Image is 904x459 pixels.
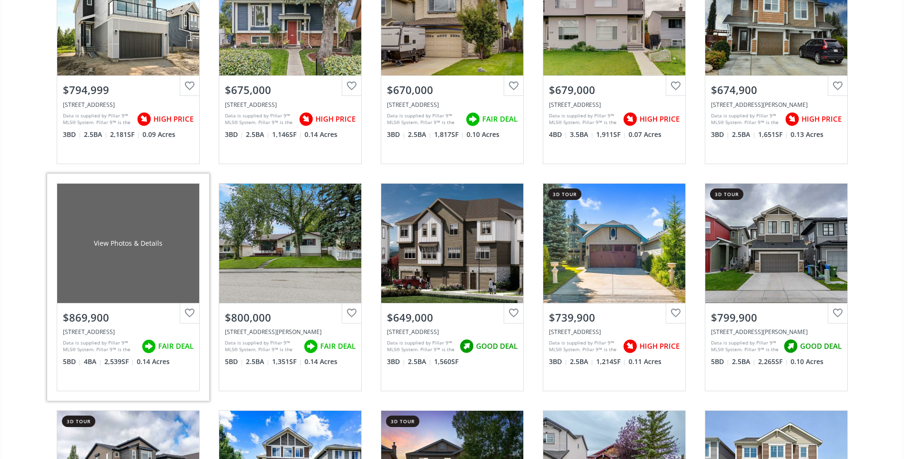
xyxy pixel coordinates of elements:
a: 3d tour$799,900[STREET_ADDRESS][PERSON_NAME]Data is supplied by Pillar 9™ MLS® System. Pillar 9™ ... [695,174,857,401]
img: rating icon [301,337,320,356]
div: $794,999 [63,83,193,97]
div: $670,000 [387,83,518,97]
span: 2,181 SF [110,130,140,139]
span: GOOD DEAL [800,341,842,351]
span: 0.10 Acres [791,357,823,366]
span: 1,560 SF [434,357,458,366]
img: rating icon [620,337,640,356]
span: GOOD DEAL [476,341,518,351]
div: $675,000 [225,83,356,97]
div: Data is supplied by Pillar 9™ MLS® System. Pillar 9™ is the owner of the copyright in its MLS® Sy... [225,339,299,354]
span: HIGH PRICE [640,114,680,124]
span: 0.10 Acres [467,130,499,139]
span: 3 BD [387,130,406,139]
a: 3d tour$739,900[STREET_ADDRESS]Data is supplied by Pillar 9™ MLS® System. Pillar 9™ is the owner ... [533,174,695,401]
a: View Photos & Details$869,900[STREET_ADDRESS]Data is supplied by Pillar 9™ MLS® System. Pillar 9™... [47,174,209,401]
div: Data is supplied by Pillar 9™ MLS® System. Pillar 9™ is the owner of the copyright in its MLS® Sy... [711,112,780,126]
span: 2.5 BA [570,357,594,366]
div: Data is supplied by Pillar 9™ MLS® System. Pillar 9™ is the owner of the copyright in its MLS® Sy... [63,339,137,354]
div: Data is supplied by Pillar 9™ MLS® System. Pillar 9™ is the owner of the copyright in its MLS® Sy... [387,339,455,354]
img: rating icon [457,337,476,356]
div: Data is supplied by Pillar 9™ MLS® System. Pillar 9™ is the owner of the copyright in its MLS® Sy... [711,339,779,354]
div: 120 Howse Road NE, Calgary, AB T3P 1P3 [711,328,842,336]
span: 5 BD [711,357,730,366]
div: 48 Shawcliffe Place SW, Calgary, AB T2Y 1H5 [225,101,356,109]
span: 0.09 Acres [142,130,175,139]
span: 3 BD [387,357,406,366]
span: HIGH PRICE [640,341,680,351]
div: Data is supplied by Pillar 9™ MLS® System. Pillar 9™ is the owner of the copyright in its MLS® Sy... [549,112,618,126]
span: 5 BD [63,357,81,366]
span: 3 BD [549,357,568,366]
span: 2.5 BA [246,130,270,139]
span: 0.14 Acres [137,357,170,366]
span: 0.07 Acres [629,130,661,139]
span: FAIR DEAL [320,341,356,351]
span: 2,539 SF [104,357,134,366]
span: FAIR DEAL [158,341,193,351]
span: 1,214 SF [596,357,626,366]
span: HIGH PRICE [802,114,842,124]
span: 0.11 Acres [629,357,661,366]
div: $869,900 [63,310,193,325]
span: 1,911 SF [596,130,626,139]
div: 40 Street Street #2020, Calgary, AB T2B1B7 [549,101,680,109]
span: 2.5 BA [732,357,756,366]
span: 3 BD [63,130,81,139]
img: rating icon [134,110,153,129]
span: 4 BA [84,357,102,366]
div: $649,000 [387,310,518,325]
div: View Photos & Details [94,239,163,248]
span: 2,265 SF [758,357,788,366]
img: rating icon [139,337,158,356]
div: 69 Silver Spruce Court SW, Calgary, AB T2X 6A8 [63,101,193,109]
div: Data is supplied by Pillar 9™ MLS® System. Pillar 9™ is the owner of the copyright in its MLS® Sy... [387,112,461,126]
a: $800,000[STREET_ADDRESS][PERSON_NAME]Data is supplied by Pillar 9™ MLS® System. Pillar 9™ is the ... [209,174,371,401]
span: 0.14 Acres [305,357,337,366]
div: $679,000 [549,83,680,97]
span: 2.5 BA [408,357,432,366]
div: $674,900 [711,83,842,97]
span: 1,651 SF [758,130,788,139]
div: Data is supplied by Pillar 9™ MLS® System. Pillar 9™ is the owner of the copyright in its MLS® Sy... [225,112,294,126]
img: rating icon [620,110,640,129]
div: 284 Auburn Meadows Place SE, Calgary, AB T3M 2H6 [711,101,842,109]
div: 105 Citadel Hills Circle NW, Calgary, AB T3G 3V5 [549,328,680,336]
img: rating icon [781,337,800,356]
div: 47 Brightonstone Grove SE, Calgary, AB T2Z 0C6 [387,101,518,109]
div: 1625 Evergreen Drive SW, Calgary, AB T2Y3H6 [63,328,193,336]
a: $649,000[STREET_ADDRESS]Data is supplied by Pillar 9™ MLS® System. Pillar 9™ is the owner of the ... [371,174,533,401]
span: 5 BD [225,357,244,366]
img: rating icon [463,110,482,129]
span: 2.5 BA [84,130,108,139]
span: 3 BD [225,130,244,139]
span: HIGH PRICE [315,114,356,124]
div: 2231 81st Street SW #111, Calgary, AB T3H 3V8 [387,328,518,336]
span: 0.14 Acres [305,130,337,139]
span: 2.5 BA [246,357,270,366]
div: $800,000 [225,310,356,325]
span: 1,146 SF [272,130,302,139]
div: Data is supplied by Pillar 9™ MLS® System. Pillar 9™ is the owner of the copyright in its MLS® Sy... [549,339,618,354]
div: $799,900 [711,310,842,325]
span: 2.5 BA [408,130,432,139]
div: 6407 Dalton Drive NW, Calgary, AB T3A 1E1 [225,328,356,336]
span: 3.5 BA [570,130,594,139]
img: rating icon [782,110,802,129]
img: rating icon [296,110,315,129]
span: HIGH PRICE [153,114,193,124]
span: 0.13 Acres [791,130,823,139]
span: 1,817 SF [434,130,464,139]
span: 2.5 BA [732,130,756,139]
span: FAIR DEAL [482,114,518,124]
span: 3 BD [711,130,730,139]
span: 1,351 SF [272,357,302,366]
div: Data is supplied by Pillar 9™ MLS® System. Pillar 9™ is the owner of the copyright in its MLS® Sy... [63,112,132,126]
span: 4 BD [549,130,568,139]
div: $739,900 [549,310,680,325]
